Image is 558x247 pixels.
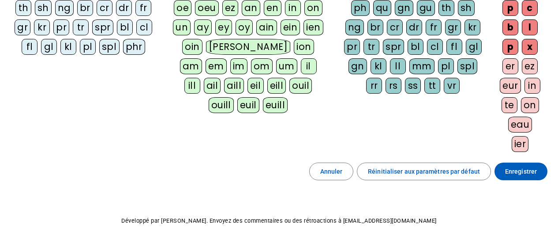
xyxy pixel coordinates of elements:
div: im [230,58,247,74]
div: eau [508,117,532,133]
div: mm [409,58,434,74]
div: pl [438,58,454,74]
div: te [502,97,517,113]
div: [PERSON_NAME] [206,39,290,55]
div: gl [41,39,57,55]
div: am [180,58,202,74]
div: kr [34,19,50,35]
div: pr [344,39,360,55]
div: tr [73,19,89,35]
div: rr [366,78,382,94]
div: ien [303,19,323,35]
div: eil [247,78,264,94]
span: Annuler [320,166,343,177]
div: spr [92,19,113,35]
p: Développé par [PERSON_NAME]. Envoyez des commentaires ou des rétroactions à [EMAIL_ADDRESS][DOMAI... [7,216,551,226]
div: euill [263,97,288,113]
div: gr [445,19,461,35]
div: ail [204,78,221,94]
div: ain [256,19,277,35]
div: um [276,58,297,74]
div: phr [123,39,146,55]
div: eill [267,78,286,94]
div: gl [466,39,482,55]
div: br [367,19,383,35]
div: fr [426,19,442,35]
div: fl [22,39,37,55]
div: ay [194,19,212,35]
div: on [521,97,539,113]
button: Réinitialiser aux paramètres par défaut [357,163,491,180]
div: oin [182,39,202,55]
div: p [502,39,518,55]
div: kl [371,58,386,74]
div: em [206,58,227,74]
div: aill [224,78,244,94]
span: Réinitialiser aux paramètres par défaut [368,166,480,177]
div: ll [390,58,406,74]
div: bl [117,19,133,35]
div: spl [99,39,120,55]
div: bl [408,39,423,55]
div: ng [345,19,364,35]
div: vr [444,78,460,94]
div: tr [363,39,379,55]
div: ouill [209,97,234,113]
div: x [522,39,538,55]
div: eur [500,78,521,94]
div: kr [464,19,480,35]
div: l [522,19,538,35]
div: cl [136,19,152,35]
div: er [502,58,518,74]
div: b [502,19,518,35]
div: un [173,19,191,35]
div: ein [281,19,300,35]
div: ouil [289,78,312,94]
div: ss [405,78,421,94]
div: in [524,78,540,94]
div: gn [348,58,367,74]
div: kl [60,39,76,55]
div: spr [383,39,404,55]
div: ey [215,19,232,35]
div: il [301,58,317,74]
div: euil [237,97,259,113]
div: dr [406,19,422,35]
button: Annuler [309,163,354,180]
div: om [251,58,273,74]
div: ier [512,136,529,152]
div: cr [387,19,403,35]
div: tt [424,78,440,94]
div: spl [457,58,478,74]
div: pl [80,39,96,55]
div: pr [53,19,69,35]
div: rs [386,78,401,94]
div: ion [294,39,314,55]
div: cl [427,39,443,55]
div: ill [184,78,200,94]
div: ez [522,58,538,74]
div: fl [446,39,462,55]
div: oy [236,19,253,35]
button: Enregistrer [494,163,547,180]
span: Enregistrer [505,166,537,177]
div: gr [15,19,30,35]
